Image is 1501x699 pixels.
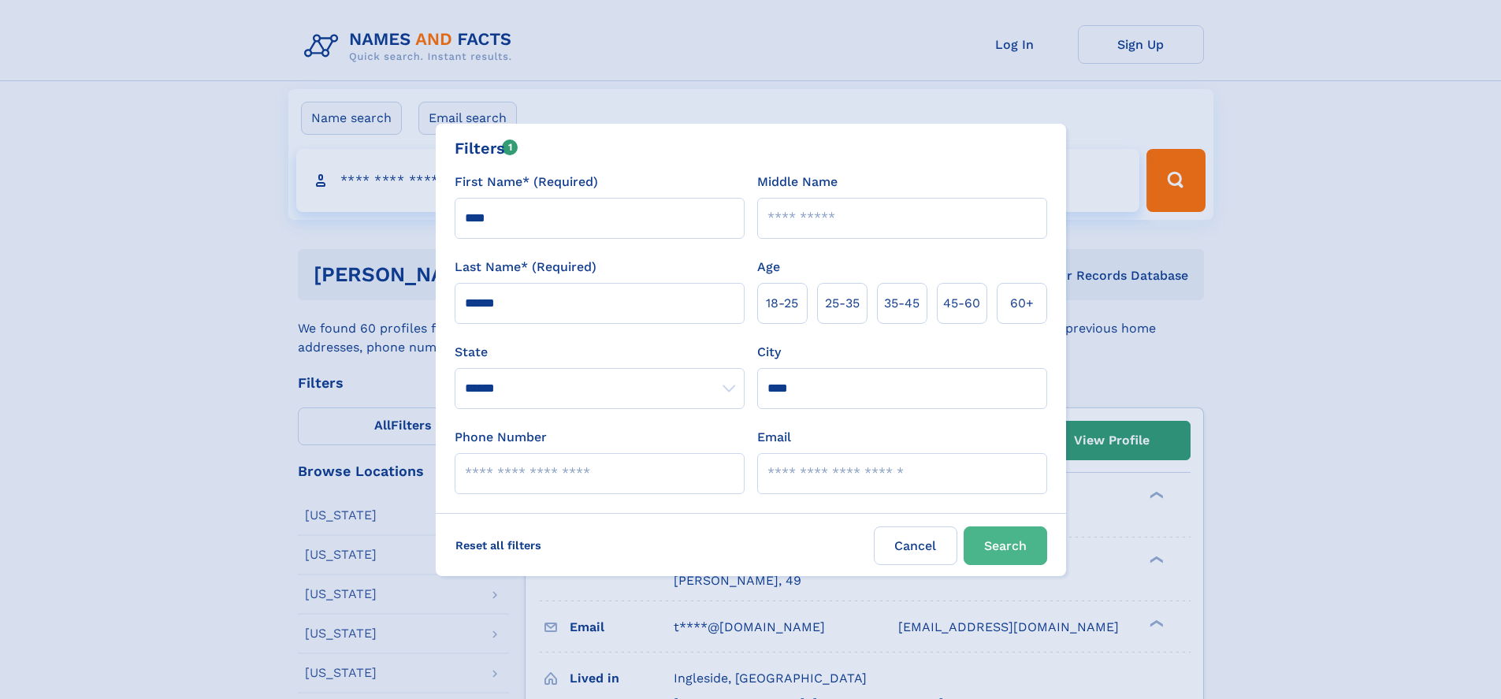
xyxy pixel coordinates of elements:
[445,526,552,564] label: Reset all filters
[964,526,1047,565] button: Search
[884,294,920,313] span: 35‑45
[757,173,838,191] label: Middle Name
[757,343,781,362] label: City
[455,258,596,277] label: Last Name* (Required)
[874,526,957,565] label: Cancel
[825,294,860,313] span: 25‑35
[455,343,745,362] label: State
[455,428,547,447] label: Phone Number
[1010,294,1034,313] span: 60+
[757,258,780,277] label: Age
[757,428,791,447] label: Email
[455,173,598,191] label: First Name* (Required)
[455,136,518,160] div: Filters
[943,294,980,313] span: 45‑60
[766,294,798,313] span: 18‑25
